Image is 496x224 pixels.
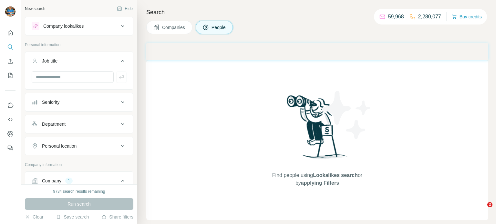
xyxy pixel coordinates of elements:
[5,114,15,125] button: Use Surfe API
[25,173,133,191] button: Company1
[388,13,404,21] p: 59,968
[42,99,59,105] div: Seniority
[313,172,358,178] span: Lookalikes search
[43,23,84,29] div: Company lookalikes
[487,202,492,207] span: 2
[5,6,15,17] img: Avatar
[53,189,105,194] div: 9734 search results remaining
[101,214,133,220] button: Share filters
[5,100,15,111] button: Use Surfe on LinkedIn
[65,178,73,184] div: 1
[42,178,61,184] div: Company
[42,121,66,127] div: Department
[25,53,133,71] button: Job title
[42,58,57,64] div: Job title
[25,18,133,34] button: Company lookalikes
[25,42,133,48] p: Personal information
[5,55,15,67] button: Enrich CSV
[25,138,133,154] button: Personal location
[5,142,15,154] button: Feedback
[5,27,15,39] button: Quick start
[418,13,441,21] p: 2,280,077
[452,12,482,21] button: Buy credits
[162,24,186,31] span: Companies
[25,116,133,132] button: Department
[474,202,490,218] iframe: Intercom live chat
[212,24,226,31] span: People
[5,41,15,53] button: Search
[112,4,137,14] button: Hide
[25,6,45,12] div: New search
[284,93,351,165] img: Surfe Illustration - Woman searching with binoculars
[25,94,133,110] button: Seniority
[317,86,376,144] img: Surfe Illustration - Stars
[56,214,89,220] button: Save search
[42,143,77,149] div: Personal location
[5,70,15,81] button: My lists
[146,8,488,17] h4: Search
[25,214,43,220] button: Clear
[5,128,15,140] button: Dashboard
[146,43,488,60] iframe: Banner
[25,162,133,168] p: Company information
[265,171,369,187] span: Find people using or by
[301,180,339,186] span: applying Filters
